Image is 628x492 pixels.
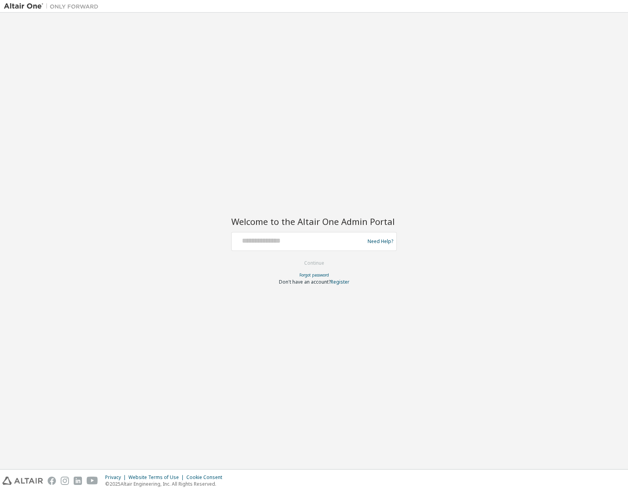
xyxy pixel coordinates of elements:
p: © 2025 Altair Engineering, Inc. All Rights Reserved. [105,481,227,487]
img: facebook.svg [48,477,56,485]
div: Privacy [105,474,128,481]
img: Altair One [4,2,102,10]
span: Don't have an account? [279,278,331,285]
img: altair_logo.svg [2,477,43,485]
div: Website Terms of Use [128,474,186,481]
img: youtube.svg [87,477,98,485]
a: Forgot password [299,272,329,278]
img: linkedin.svg [74,477,82,485]
img: instagram.svg [61,477,69,485]
h2: Welcome to the Altair One Admin Portal [231,216,397,227]
div: Cookie Consent [186,474,227,481]
a: Register [331,278,349,285]
a: Need Help? [368,241,393,241]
